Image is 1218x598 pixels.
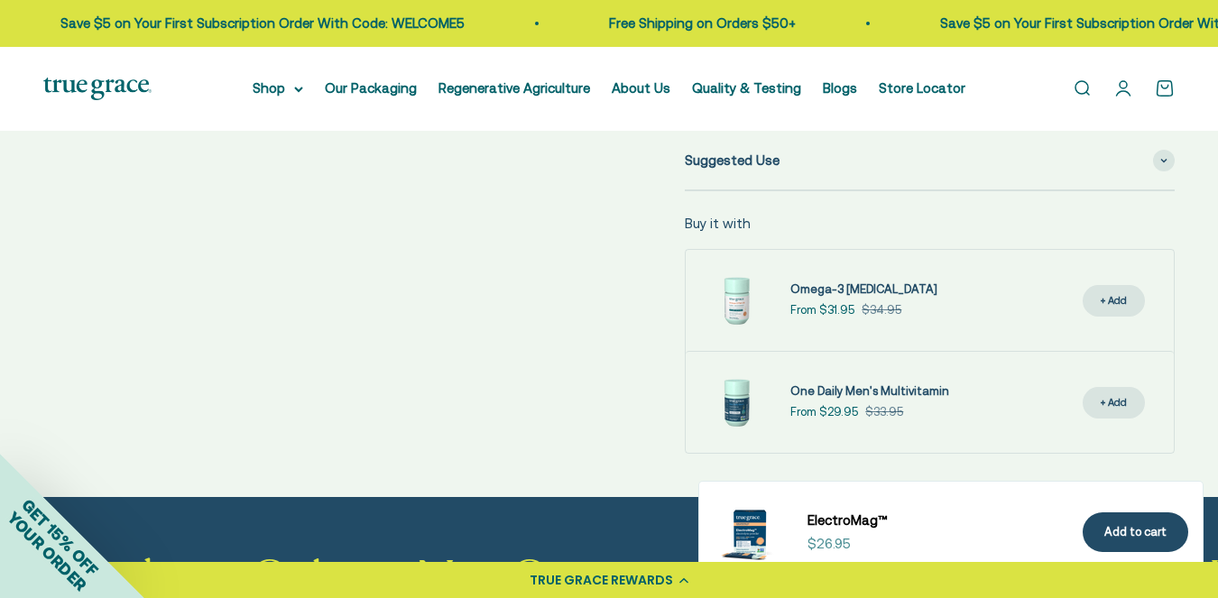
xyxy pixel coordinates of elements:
[790,403,858,422] sale-price: From $29.95
[1083,285,1145,317] button: + Add
[862,301,901,320] compare-at-price: $34.95
[790,282,937,296] span: Omega-3 [MEDICAL_DATA]
[4,508,90,594] span: YOUR ORDER
[692,80,801,96] a: Quality & Testing
[807,533,851,555] sale-price: $26.95
[60,13,464,34] p: Save $5 on Your First Subscription Order With Code: WELCOME5
[18,495,102,579] span: GET 15% OFF
[530,571,673,590] div: TRUE GRACE REWARDS
[879,80,965,96] a: Store Locator
[790,382,949,401] a: One Daily Men's Multivitamin
[253,78,303,99] summary: Shop
[685,150,780,171] span: Suggested Use
[865,403,903,422] compare-at-price: $33.95
[790,384,949,398] span: One Daily Men's Multivitamin
[700,264,772,336] img: Omega-3 Fish Oil for Brain, Heart, and Immune Health* Sustainably sourced, wild-caught Alaskan fi...
[1101,292,1127,309] div: + Add
[612,80,670,96] a: About Us
[685,132,1175,189] summary: Suggested Use
[685,213,751,235] p: Buy it with
[1104,523,1167,542] div: Add to cart
[790,301,854,320] sale-price: From $31.95
[1101,394,1127,411] div: + Add
[790,281,937,299] a: Omega-3 [MEDICAL_DATA]
[714,496,786,568] img: ElectroMag™
[700,366,772,438] img: One Daily Men's Multivitamin
[823,80,857,96] a: Blogs
[325,80,417,96] a: Our Packaging
[807,510,1061,531] a: ElectroMag™
[1083,512,1188,553] button: Add to cart
[438,80,590,96] a: Regenerative Agriculture
[608,15,795,31] a: Free Shipping on Orders $50+
[1083,387,1145,419] button: + Add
